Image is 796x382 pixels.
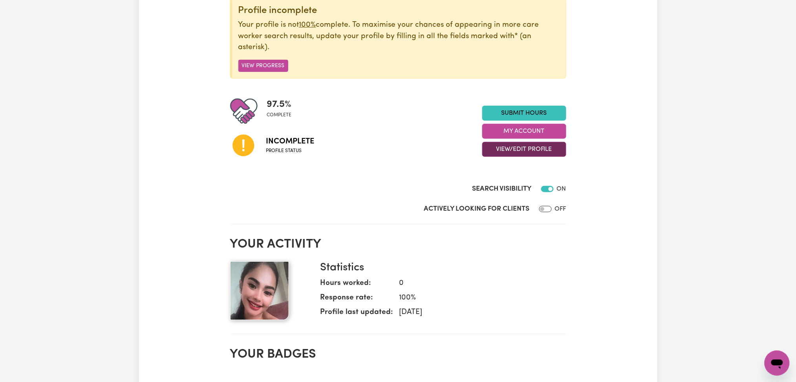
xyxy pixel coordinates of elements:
[472,184,532,194] label: Search Visibility
[765,351,790,376] iframe: Button to launch messaging window
[299,21,316,29] u: 100%
[482,142,566,157] button: View/Edit Profile
[238,20,560,53] p: Your profile is not complete. To maximise your chances of appearing in more care worker search re...
[266,136,315,147] span: Incomplete
[230,261,289,320] img: Your profile picture
[557,186,566,192] span: ON
[238,5,560,17] div: Profile incomplete
[230,237,566,252] h2: Your activity
[320,307,393,321] dt: Profile last updated:
[424,204,530,214] label: Actively Looking for Clients
[320,278,393,292] dt: Hours worked:
[267,97,292,112] span: 97.5 %
[482,124,566,139] button: My Account
[267,97,298,125] div: Profile completeness: 97.5%
[320,261,560,275] h3: Statistics
[393,292,560,304] dd: 100 %
[266,147,315,154] span: Profile status
[238,60,288,72] button: View Progress
[555,206,566,212] span: OFF
[482,106,566,121] a: Submit Hours
[230,347,566,362] h2: Your badges
[393,307,560,318] dd: [DATE]
[267,112,292,119] span: complete
[320,292,393,307] dt: Response rate:
[393,278,560,289] dd: 0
